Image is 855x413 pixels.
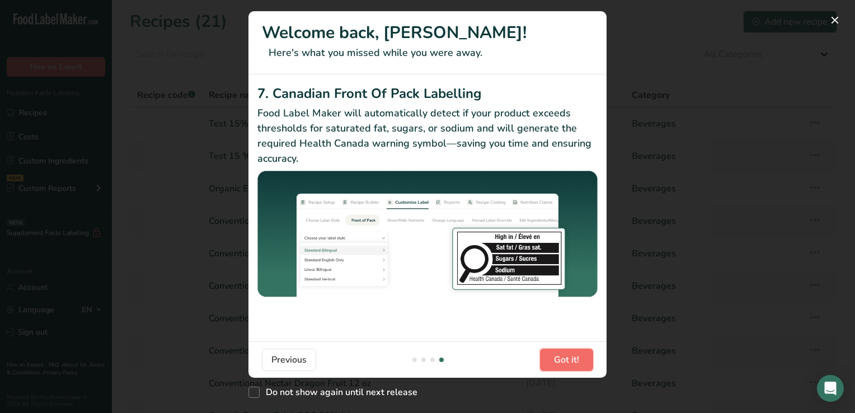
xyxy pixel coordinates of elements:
[262,45,593,60] p: Here's what you missed while you were away.
[540,349,593,371] button: Got it!
[260,387,417,398] span: Do not show again until next release
[554,353,579,367] span: Got it!
[262,349,316,371] button: Previous
[257,171,598,299] img: Canadian Front Of Pack Labelling
[257,83,598,104] h2: 7. Canadian Front Of Pack Labelling
[257,106,598,166] p: Food Label Maker will automatically detect if your product exceeds thresholds for saturated fat, ...
[817,375,844,402] div: Open Intercom Messenger
[271,353,307,367] span: Previous
[262,20,593,45] h1: Welcome back, [PERSON_NAME]!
